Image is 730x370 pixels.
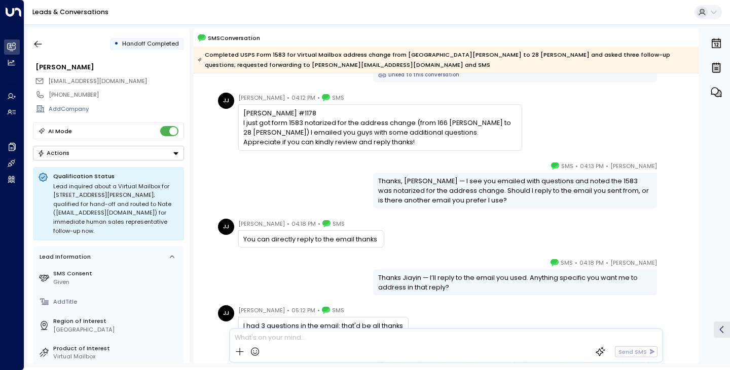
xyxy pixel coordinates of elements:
span: [PERSON_NAME] [238,305,285,315]
p: Qualification Status [53,172,179,180]
span: • [318,219,320,229]
span: 04:12 PM [291,93,315,103]
div: Actions [38,149,69,156]
span: [EMAIL_ADDRESS][DOMAIN_NAME] [48,77,147,85]
span: • [287,305,289,315]
span: • [575,258,577,268]
label: Region of Interest [53,317,180,325]
div: JJ [218,93,234,109]
span: SMS [561,258,573,268]
div: AI Mode [48,126,72,136]
div: [PHONE_NUMBER] [49,91,184,99]
label: Product of Interest [53,344,180,353]
div: [GEOGRAPHIC_DATA] [53,325,180,334]
div: AddCompany [49,105,184,113]
div: JJ [218,219,234,235]
span: 04:13 PM [580,161,604,171]
div: AddTitle [53,298,180,306]
div: Given [53,278,180,286]
span: [PERSON_NAME] [610,258,657,268]
span: • [317,305,320,315]
img: 5_headshot.jpg [661,344,677,360]
div: Lead inquired about a Virtual Mailbox for [STREET_ADDRESS][PERSON_NAME]; qualified for hand-off a... [53,182,179,236]
div: Lead Information [36,253,91,261]
span: • [606,161,608,171]
span: [PERSON_NAME] [238,219,285,229]
span: 04:18 PM [291,219,316,229]
span: • [287,219,289,229]
span: • [317,93,320,103]
div: JJ [218,305,234,321]
button: Actions [33,146,184,160]
div: Thanks, [PERSON_NAME] — I see you emailed with questions and noted the 1583 was notarized for the... [378,176,652,205]
div: I had 3 questions in the email: that'd be all thanks [243,321,403,331]
span: • [606,258,608,268]
div: [PERSON_NAME] #1178 I just got form 1583 notarized for the address change (from 166 [PERSON_NAME]... [243,108,517,147]
span: SMS Conversation [208,33,260,43]
span: alexturner1880@gmail.com [48,77,147,86]
a: Leads & Conversations [32,8,108,16]
span: 05:12 PM [291,305,315,315]
span: SMS [332,305,344,315]
div: Thanks Jiayin — I’ll reply to the email you used. Anything specific you want me to address in tha... [378,273,652,292]
span: • [575,161,578,171]
span: SMS [332,93,344,103]
div: • [114,36,119,51]
span: Handoff Completed [122,39,179,48]
span: • [287,93,289,103]
div: [PERSON_NAME] [35,62,184,72]
div: Completed USPS Form 1583 for Virtual Mailbox address change from [GEOGRAPHIC_DATA][PERSON_NAME] t... [198,50,693,70]
a: Linked to this conversation [378,71,652,79]
div: You can directly reply to the email thanks [243,234,379,244]
img: 5_headshot.jpg [661,258,677,274]
label: SMS Consent [53,269,180,278]
span: SMS [561,161,573,171]
span: [PERSON_NAME] [238,93,285,103]
div: Button group with a nested menu [33,146,184,160]
img: 5_headshot.jpg [661,161,677,177]
span: [PERSON_NAME] [610,161,657,171]
span: 04:18 PM [579,258,604,268]
div: Virtual Mailbox [53,352,180,361]
span: SMS [333,219,345,229]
